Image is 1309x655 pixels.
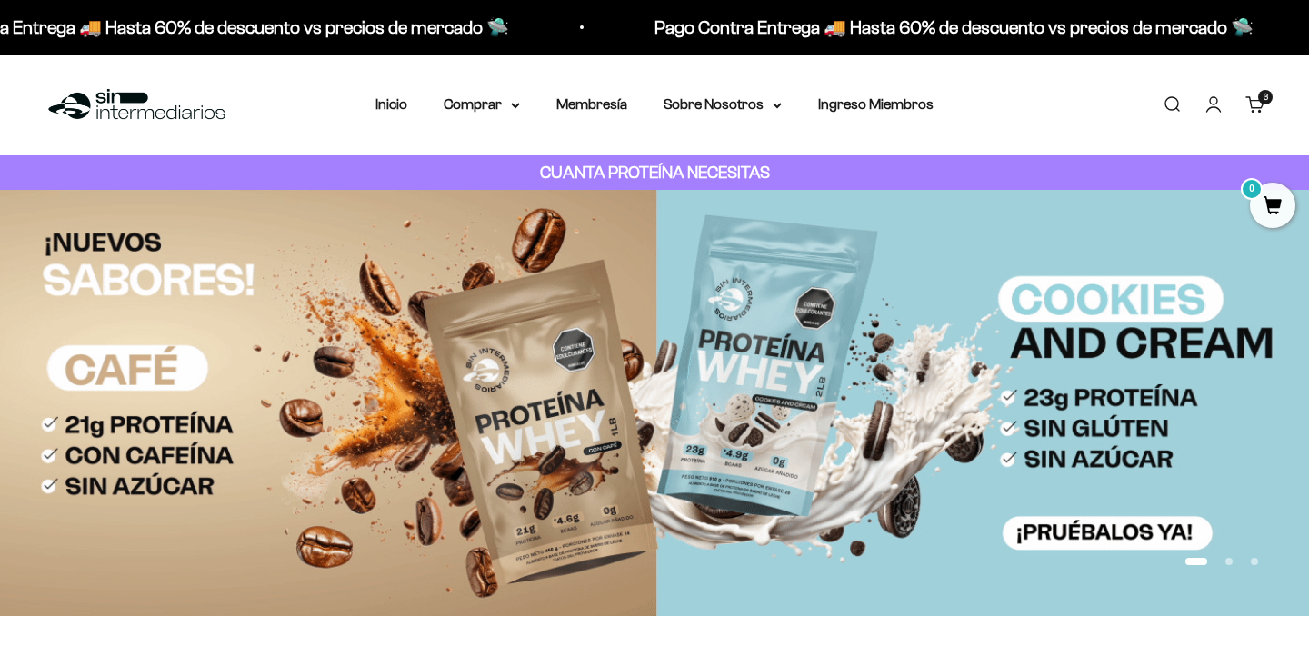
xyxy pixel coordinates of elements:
a: Inicio [375,96,407,112]
span: 3 [1264,93,1268,102]
p: Pago Contra Entrega 🚚 Hasta 60% de descuento vs precios de mercado 🛸 [654,13,1253,42]
summary: Comprar [444,93,520,116]
strong: CUANTA PROTEÍNA NECESITAS [540,163,770,182]
summary: Sobre Nosotros [664,93,782,116]
a: Membresía [556,96,627,112]
a: 0 [1250,197,1295,217]
mark: 0 [1241,178,1263,200]
a: Ingreso Miembros [818,96,934,112]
